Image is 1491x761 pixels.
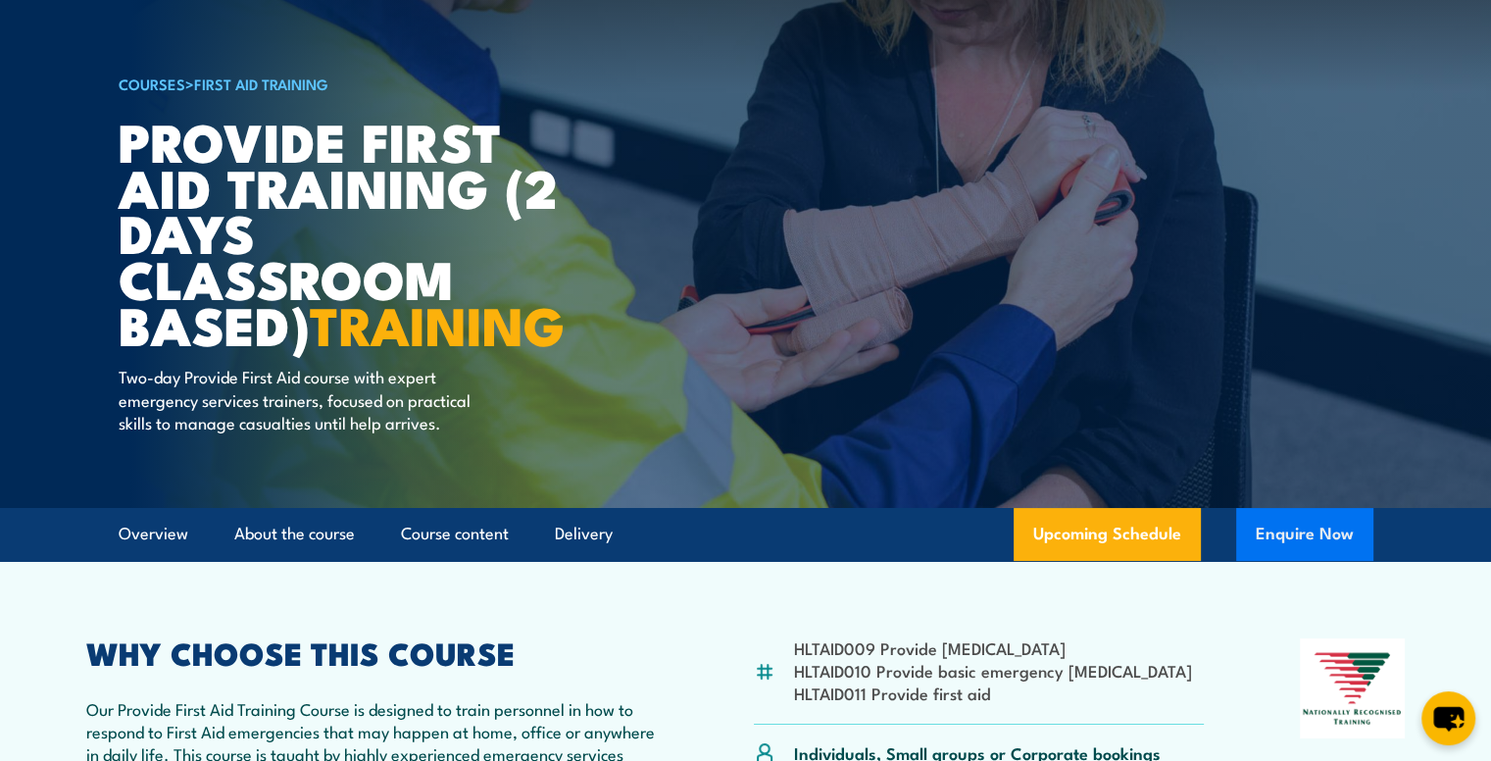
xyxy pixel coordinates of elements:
[119,72,603,95] h6: >
[1236,508,1373,561] button: Enquire Now
[794,636,1192,659] li: HLTAID009 Provide [MEDICAL_DATA]
[401,508,509,560] a: Course content
[555,508,613,560] a: Delivery
[86,638,659,666] h2: WHY CHOOSE THIS COURSE
[119,118,603,347] h1: Provide First Aid Training (2 days classroom based)
[310,282,565,364] strong: TRAINING
[119,508,188,560] a: Overview
[794,682,1192,704] li: HLTAID011 Provide first aid
[794,659,1192,682] li: HLTAID010 Provide basic emergency [MEDICAL_DATA]
[234,508,355,560] a: About the course
[1300,638,1406,738] img: Nationally Recognised Training logo.
[194,73,328,94] a: First Aid Training
[1014,508,1201,561] a: Upcoming Schedule
[1421,691,1475,745] button: chat-button
[119,73,185,94] a: COURSES
[119,365,476,433] p: Two-day Provide First Aid course with expert emergency services trainers, focused on practical sk...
